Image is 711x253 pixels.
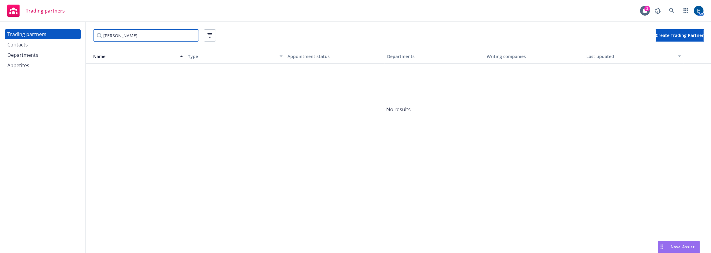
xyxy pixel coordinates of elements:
[5,29,81,39] a: Trading partners
[88,53,176,60] div: Name
[656,29,704,42] button: Create Trading Partner
[484,49,584,64] button: Writing companies
[86,49,185,64] button: Name
[694,6,704,16] img: photo
[666,5,678,17] a: Search
[7,29,46,39] div: Trading partners
[487,53,581,60] div: Writing companies
[644,6,650,11] div: 3
[656,32,704,38] span: Create Trading Partner
[188,53,276,60] div: Type
[7,40,28,50] div: Contacts
[5,2,67,19] a: Trading partners
[671,244,695,249] span: Nova Assist
[652,5,664,17] a: Report a Bug
[185,49,285,64] button: Type
[285,49,385,64] button: Appointment status
[26,8,65,13] span: Trading partners
[658,241,700,253] button: Nova Assist
[5,40,81,50] a: Contacts
[680,5,692,17] a: Switch app
[658,241,666,253] div: Drag to move
[86,64,711,155] span: No results
[586,53,674,60] div: Last updated
[7,61,29,70] div: Appetites
[93,29,199,42] input: Filter by keyword...
[7,50,38,60] div: Departments
[387,53,482,60] div: Departments
[288,53,382,60] div: Appointment status
[5,50,81,60] a: Departments
[584,49,684,64] button: Last updated
[385,49,484,64] button: Departments
[5,61,81,70] a: Appetites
